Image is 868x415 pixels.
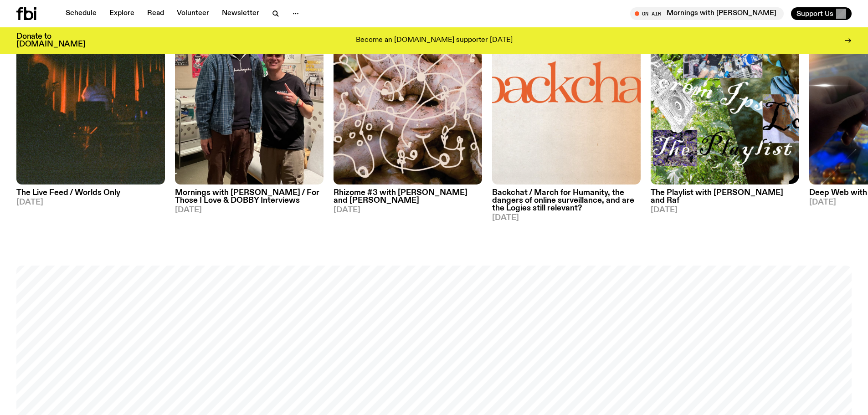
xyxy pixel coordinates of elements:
[791,7,852,20] button: Support Us
[492,189,641,212] h3: Backchat / March for Humanity, the dangers of online surveillance, and are the Logies still relev...
[492,184,641,222] a: Backchat / March for Humanity, the dangers of online surveillance, and are the Logies still relev...
[175,184,324,214] a: Mornings with [PERSON_NAME] / For Those I Love & DOBBY Interviews[DATE]
[651,184,799,214] a: The Playlist with [PERSON_NAME] and Raf[DATE]
[651,206,799,214] span: [DATE]
[175,189,324,205] h3: Mornings with [PERSON_NAME] / For Those I Love & DOBBY Interviews
[356,36,513,45] p: Become an [DOMAIN_NAME] supporter [DATE]
[630,7,784,20] button: On AirMornings with [PERSON_NAME]
[16,33,85,48] h3: Donate to [DOMAIN_NAME]
[104,7,140,20] a: Explore
[171,7,215,20] a: Volunteer
[16,189,165,197] h3: The Live Feed / Worlds Only
[796,10,833,18] span: Support Us
[16,199,165,206] span: [DATE]
[60,7,102,20] a: Schedule
[334,206,482,214] span: [DATE]
[492,214,641,222] span: [DATE]
[175,206,324,214] span: [DATE]
[216,7,265,20] a: Newsletter
[142,7,169,20] a: Read
[16,184,165,206] a: The Live Feed / Worlds Only[DATE]
[334,189,482,205] h3: Rhizome #3 with [PERSON_NAME] and [PERSON_NAME]
[651,189,799,205] h3: The Playlist with [PERSON_NAME] and Raf
[334,184,482,214] a: Rhizome #3 with [PERSON_NAME] and [PERSON_NAME][DATE]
